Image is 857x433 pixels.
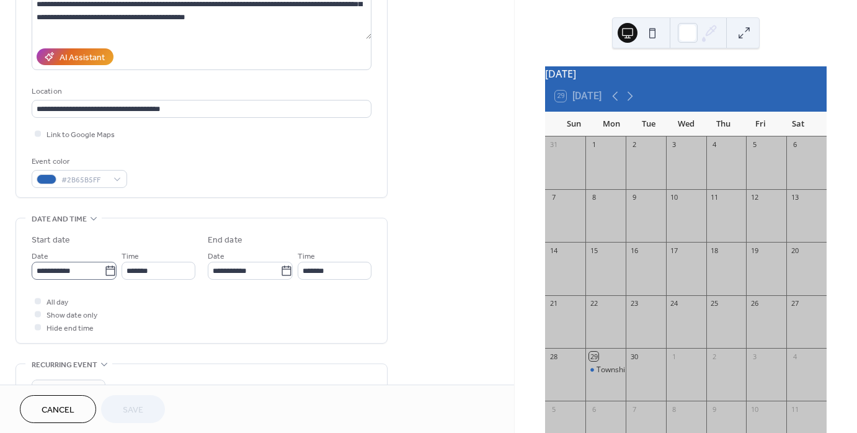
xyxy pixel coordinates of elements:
[710,246,719,255] div: 18
[629,352,639,361] div: 30
[710,299,719,308] div: 25
[589,299,598,308] div: 22
[710,140,719,150] div: 4
[670,352,679,361] div: 1
[61,174,107,187] span: #2B65B5FF
[670,193,679,202] div: 10
[20,395,96,423] button: Cancel
[589,193,598,202] div: 8
[32,213,87,226] span: Date and time
[549,140,558,150] div: 31
[750,140,759,150] div: 5
[629,404,639,414] div: 7
[710,404,719,414] div: 9
[790,404,799,414] div: 11
[667,112,704,136] div: Wed
[742,112,779,136] div: Fri
[549,299,558,308] div: 21
[37,383,83,397] span: Do not repeat
[208,250,224,263] span: Date
[750,299,759,308] div: 26
[32,85,369,98] div: Location
[790,193,799,202] div: 13
[37,48,113,65] button: AI Assistant
[704,112,742,136] div: Thu
[549,404,558,414] div: 5
[790,140,799,150] div: 6
[32,155,125,168] div: Event color
[630,112,667,136] div: Tue
[47,309,97,322] span: Show date only
[60,51,105,65] div: AI Assistant
[549,193,558,202] div: 7
[670,140,679,150] div: 3
[549,246,558,255] div: 14
[779,112,817,136] div: Sat
[32,250,48,263] span: Date
[585,365,626,375] div: Township Trustee Meeting
[629,299,639,308] div: 23
[670,246,679,255] div: 17
[589,404,598,414] div: 6
[47,296,68,309] span: All day
[670,299,679,308] div: 24
[597,365,688,375] div: Township Trustee Meeting
[589,246,598,255] div: 15
[32,359,97,372] span: Recurring event
[589,140,598,150] div: 1
[629,193,639,202] div: 9
[549,352,558,361] div: 28
[32,234,70,247] div: Start date
[710,193,719,202] div: 11
[750,404,759,414] div: 10
[670,404,679,414] div: 8
[555,112,592,136] div: Sun
[298,250,315,263] span: Time
[208,234,242,247] div: End date
[750,246,759,255] div: 19
[47,128,115,141] span: Link to Google Maps
[790,352,799,361] div: 4
[42,404,74,417] span: Cancel
[629,246,639,255] div: 16
[589,352,598,361] div: 29
[710,352,719,361] div: 2
[629,140,639,150] div: 2
[47,322,94,335] span: Hide end time
[790,246,799,255] div: 20
[592,112,629,136] div: Mon
[545,66,827,81] div: [DATE]
[750,352,759,361] div: 3
[122,250,139,263] span: Time
[750,193,759,202] div: 12
[790,299,799,308] div: 27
